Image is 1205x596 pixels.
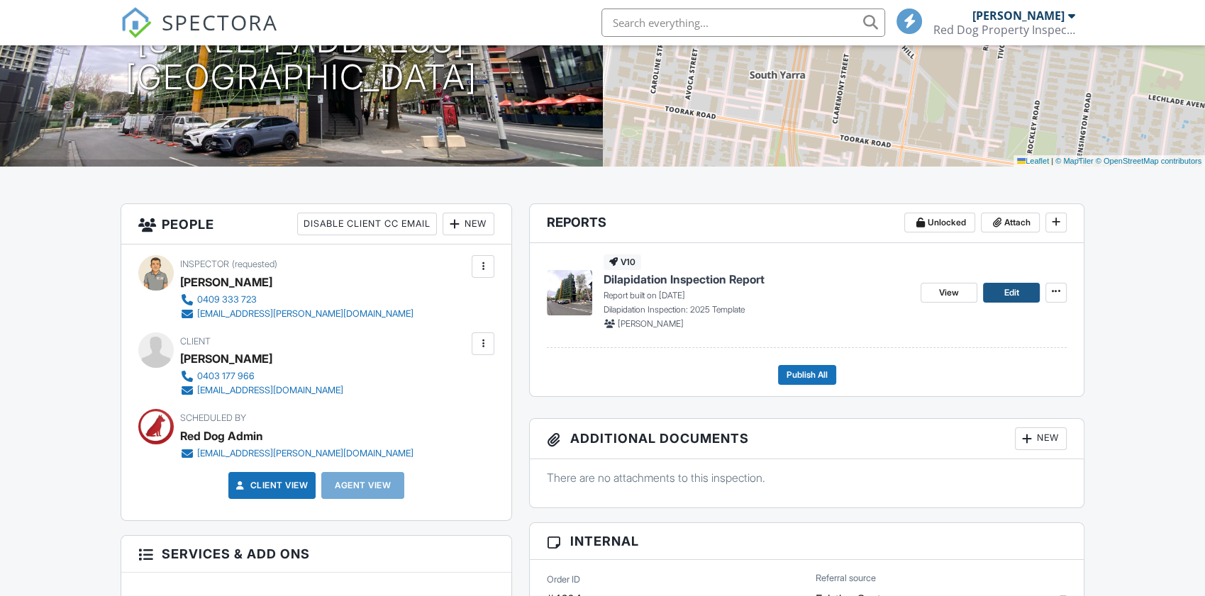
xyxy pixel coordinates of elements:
div: [PERSON_NAME] [180,348,272,369]
div: New [1015,427,1067,450]
span: | [1051,157,1053,165]
a: [EMAIL_ADDRESS][DOMAIN_NAME] [180,383,343,398]
div: 0409 333 723 [197,294,257,305]
div: Disable Client CC Email [297,213,437,235]
span: Scheduled By [180,412,246,423]
label: Referral source [816,572,876,585]
h3: Additional Documents [530,419,1084,459]
img: The Best Home Inspection Software - Spectora [121,7,152,38]
div: Red Dog Property Inspections [933,23,1075,37]
a: © MapTiler [1055,157,1094,165]
a: Client View [233,478,309,493]
div: 0403 177 966 [197,371,255,382]
div: [EMAIL_ADDRESS][DOMAIN_NAME] [197,385,343,396]
input: Search everything... [601,9,885,37]
a: [EMAIL_ADDRESS][PERSON_NAME][DOMAIN_NAME] [180,307,413,321]
span: SPECTORA [162,7,278,37]
a: 0403 177 966 [180,369,343,383]
label: Order ID [547,573,580,586]
h3: Internal [530,523,1084,560]
h3: Services & Add ons [121,536,511,573]
div: [PERSON_NAME] [972,9,1065,23]
div: [EMAIL_ADDRESS][PERSON_NAME][DOMAIN_NAME] [197,448,413,459]
h3: People [121,204,511,244]
span: (requested) [232,259,277,269]
div: Red Dog Admin [180,425,263,446]
span: Client [180,336,211,347]
a: 0409 333 723 [180,293,413,307]
span: Inspector [180,259,229,269]
p: There are no attachments to this inspection. [547,470,1067,485]
div: [PERSON_NAME] [180,271,272,293]
div: [EMAIL_ADDRESS][PERSON_NAME][DOMAIN_NAME] [197,308,413,320]
a: Leaflet [1017,157,1049,165]
a: [EMAIL_ADDRESS][PERSON_NAME][DOMAIN_NAME] [180,446,413,461]
div: New [443,213,494,235]
a: © OpenStreetMap contributors [1096,157,1201,165]
a: SPECTORA [121,19,278,49]
h1: [STREET_ADDRESS] [GEOGRAPHIC_DATA] [126,22,477,97]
